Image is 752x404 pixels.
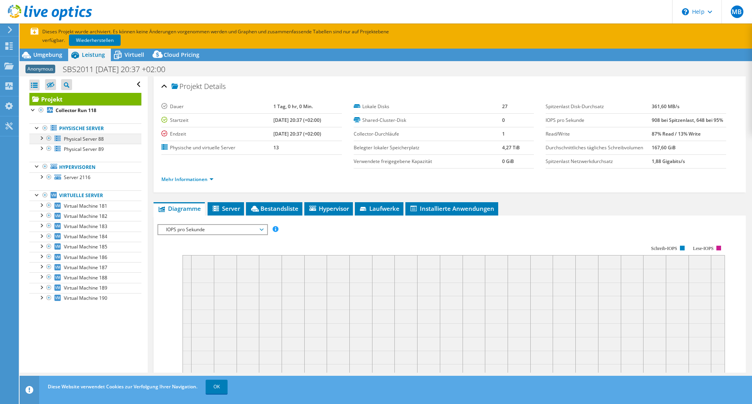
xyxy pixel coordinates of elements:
b: 361,60 MB/s [652,103,680,110]
span: Server [211,205,240,212]
label: IOPS pro Sekunde [546,116,651,124]
b: [DATE] 20:37 (+02:00) [273,130,321,137]
span: Virtual Machine 182 [64,213,107,219]
a: Mehr Informationen [161,176,213,183]
a: OK [206,380,228,394]
a: Virtual Machine 189 [29,283,141,293]
span: Virtual Machine 183 [64,223,107,230]
label: Read/Write [546,130,651,138]
span: Virtuell [125,51,144,58]
label: Verwendete freigegebene Kapazität [354,158,502,165]
a: Virtual Machine 185 [29,242,141,252]
b: [DATE] 20:37 (+02:00) [273,117,321,123]
span: MB [731,5,743,18]
label: Lokale Disks [354,103,502,111]
p: Dieses Projekt wurde archiviert. Es können keine Änderungen vorgenommen werden und Graphen und zu... [31,27,414,45]
label: Spitzenlast Netzwerkdurchsatz [546,158,651,165]
text: Lese-IOPS [693,246,714,251]
b: 0 [502,117,505,123]
a: Virtual Machine 182 [29,211,141,221]
a: Server 2116 [29,172,141,183]
span: Diagramme [157,205,201,212]
b: 13 [273,144,279,151]
span: Virtual Machine 185 [64,243,107,250]
label: Spitzenlast Disk-Durchsatz [546,103,651,111]
span: Virtual Machine 188 [64,274,107,281]
label: Belegter lokaler Speicherplatz [354,144,502,152]
span: Server 2116 [64,174,90,181]
b: 4,27 TiB [502,144,520,151]
span: Anonymous [25,65,55,73]
a: Virtual Machine 184 [29,232,141,242]
span: Virtual Machine 186 [64,254,107,261]
label: Startzeit [161,116,273,124]
h1: SBS2011 [DATE] 20:37 +02:00 [59,65,177,74]
b: 1 [502,130,505,137]
a: Physical Server 89 [29,144,141,154]
span: IOPS pro Sekunde [162,225,263,234]
label: Durchschnittliches tägliches Schreibvolumen [546,144,651,152]
a: Physische Server [29,123,141,134]
span: Installierte Anwendungen [409,205,494,212]
a: Virtual Machine 188 [29,272,141,283]
b: 1 Tag, 0 hr, 0 Min. [273,103,313,110]
span: Virtual Machine 187 [64,264,107,271]
span: Diese Website verwendet Cookies zur Verfolgung Ihrer Navigation. [48,383,197,390]
b: 1,88 Gigabits/s [652,158,685,165]
span: Bestandsliste [250,205,298,212]
text: Schreib-IOPS [651,246,678,251]
span: Projekt [172,83,202,91]
a: Wiederherstellen [69,34,121,46]
span: Virtual Machine 184 [64,233,107,240]
svg: \n [682,8,689,15]
a: Hypervisoren [29,162,141,172]
a: Virtual Machine 186 [29,252,141,262]
label: Shared-Cluster-Disk [354,116,502,124]
a: Virtuelle Server [29,190,141,201]
label: Endzeit [161,130,273,138]
span: Laufwerke [359,205,399,212]
a: Virtual Machine 181 [29,201,141,211]
span: Virtual Machine 190 [64,295,107,301]
span: Cloud Pricing [164,51,199,58]
b: 0 GiB [502,158,514,165]
a: Virtual Machine 190 [29,293,141,303]
a: Physical Server 88 [29,134,141,144]
span: Virtual Machine 181 [64,203,107,209]
span: Details [204,82,226,91]
a: Virtual Machine 183 [29,221,141,231]
a: Virtual Machine 187 [29,262,141,272]
span: Leistung [82,51,105,58]
b: 908 bei Spitzenlast, 648 bei 95% [652,117,723,123]
label: Physische und virtuelle Server [161,144,273,152]
label: Collector-Durchläufe [354,130,502,138]
a: Collector Run 118 [29,105,141,116]
span: Physical Server 89 [64,146,104,152]
span: Hypervisor [308,205,349,212]
b: 167,60 GiB [652,144,676,151]
span: Umgebung [33,51,62,58]
b: Collector Run 118 [56,107,96,114]
label: Dauer [161,103,273,111]
span: Virtual Machine 189 [64,284,107,291]
a: Projekt [29,93,141,105]
b: 87% Read / 13% Write [652,130,701,137]
b: 27 [502,103,508,110]
span: Physical Server 88 [64,136,104,142]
